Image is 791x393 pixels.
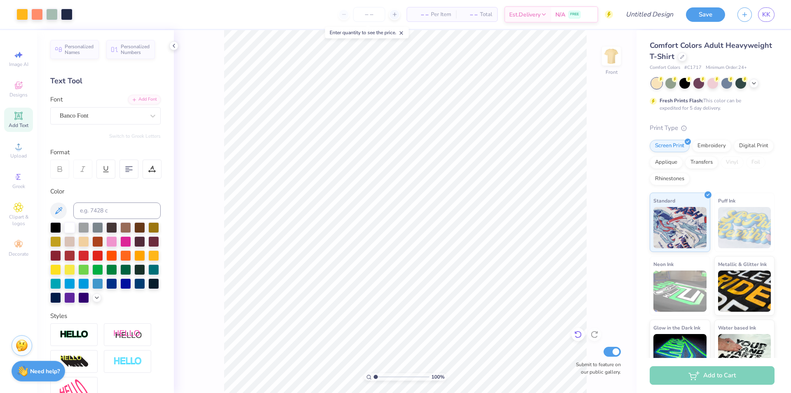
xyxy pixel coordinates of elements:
[412,10,428,19] span: – –
[60,330,89,339] img: Stroke
[50,311,161,321] div: Styles
[113,329,142,340] img: Shadow
[660,97,761,112] div: This color can be expedited for 5 day delivery.
[746,156,765,169] div: Foil
[721,156,744,169] div: Vinyl
[570,12,579,17] span: FREE
[660,97,703,104] strong: Fresh Prints Flash:
[509,10,541,19] span: Est. Delivery
[734,140,774,152] div: Digital Print
[686,7,725,22] button: Save
[73,202,161,219] input: e.g. 7428 c
[128,95,161,104] div: Add Font
[9,122,28,129] span: Add Text
[758,7,775,22] a: KK
[650,156,683,169] div: Applique
[12,183,25,190] span: Greek
[113,357,142,366] img: Negative Space
[480,10,492,19] span: Total
[603,48,620,64] img: Front
[325,27,409,38] div: Enter quantity to see the price.
[10,153,27,159] span: Upload
[353,7,385,22] input: – –
[718,207,771,248] img: Puff Ink
[653,323,700,332] span: Glow in the Dark Ink
[653,260,674,268] span: Neon Ink
[718,334,771,375] img: Water based Ink
[718,260,767,268] span: Metallic & Glitter Ink
[650,173,690,185] div: Rhinestones
[431,373,445,381] span: 100 %
[650,123,775,133] div: Print Type
[9,92,28,98] span: Designs
[692,140,731,152] div: Embroidery
[50,148,161,157] div: Format
[9,251,28,257] span: Decorate
[653,334,707,375] img: Glow in the Dark Ink
[606,68,618,76] div: Front
[653,196,675,205] span: Standard
[650,64,680,71] span: Comfort Colors
[619,6,680,23] input: Untitled Design
[718,323,756,332] span: Water based Ink
[571,361,621,376] label: Submit to feature on our public gallery.
[50,75,161,87] div: Text Tool
[461,10,477,19] span: – –
[431,10,451,19] span: Per Item
[50,95,63,104] label: Font
[718,196,735,205] span: Puff Ink
[50,187,161,196] div: Color
[653,207,707,248] img: Standard
[60,355,89,368] img: 3d Illusion
[762,10,770,19] span: KK
[650,40,772,61] span: Comfort Colors Adult Heavyweight T-Shirt
[650,140,690,152] div: Screen Print
[653,271,707,312] img: Neon Ink
[555,10,565,19] span: N/A
[9,61,28,68] span: Image AI
[4,214,33,227] span: Clipart & logos
[718,271,771,312] img: Metallic & Glitter Ink
[121,44,150,55] span: Personalized Numbers
[65,44,94,55] span: Personalized Names
[685,156,718,169] div: Transfers
[684,64,702,71] span: # C1717
[109,133,161,139] button: Switch to Greek Letters
[706,64,747,71] span: Minimum Order: 24 +
[30,367,60,375] strong: Need help?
